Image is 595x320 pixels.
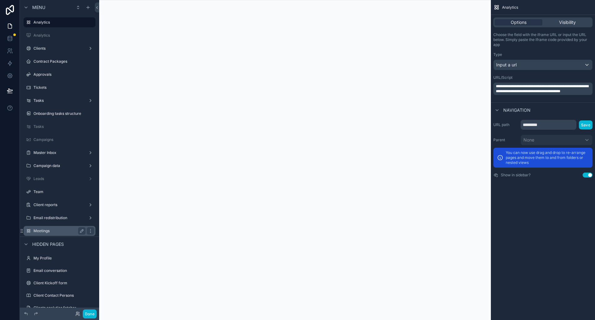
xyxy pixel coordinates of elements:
button: Save [579,120,593,129]
label: Leads [33,176,86,181]
label: URL/Script [493,75,513,80]
label: Meetings [33,228,83,233]
a: Meetings [24,226,95,236]
a: Approvals [24,70,95,79]
a: Clients [24,43,95,53]
a: Contract Packages [24,56,95,66]
label: Campaigns [33,137,94,142]
a: Client reports [24,200,95,210]
label: Type [493,52,502,57]
p: You can now use drag and drop to re-arrange pages and move them to and from folders or nested views [506,150,589,165]
span: Hidden pages [32,241,64,247]
label: Approvals [33,72,94,77]
label: Client Kickoff form [33,281,94,286]
span: Visibility [559,19,576,25]
a: Campaigns [24,135,95,145]
span: Options [511,19,527,25]
span: Navigation [503,107,531,113]
a: Leads [24,174,95,184]
a: Tasks [24,96,95,106]
label: Email redistribution [33,215,86,220]
a: Master Inbox [24,148,95,158]
a: Email conversation [24,266,95,276]
a: Clients analytics fetcher [24,303,95,313]
label: Campaign data [33,163,86,168]
label: Show in sidebar? [501,173,531,178]
label: Tickets [33,85,94,90]
a: Team [24,187,95,197]
a: My Profile [24,253,95,263]
span: Input a url [496,62,517,68]
label: Clients analytics fetcher [33,305,94,310]
label: Client reports [33,202,86,207]
span: Analytics [502,5,518,10]
label: Client Contact Persons [33,293,94,298]
label: My Profile [33,256,94,261]
a: Onboarding tasks structure [24,109,95,119]
div: scrollable content [493,83,593,95]
button: Input a url [493,60,593,70]
label: Tasks [33,98,86,103]
label: Parent [493,137,518,142]
a: Tasks [24,122,95,132]
p: Choose the field with the iframe URL or input the URL below. Simply paste the iframe code provide... [493,32,593,47]
label: URL path [493,122,518,127]
label: Analytics [33,33,94,38]
label: Contract Packages [33,59,94,64]
span: Menu [32,4,45,11]
label: Clients [33,46,86,51]
label: Master Inbox [33,150,86,155]
a: Tickets [24,83,95,92]
label: Onboarding tasks structure [33,111,94,116]
a: Email redistribution [24,213,95,223]
button: Done [83,309,97,318]
a: Analytics [24,17,95,27]
a: Client Contact Persons [24,291,95,300]
label: Email conversation [33,268,94,273]
button: None [521,135,593,145]
label: Tasks [33,124,94,129]
a: Client Kickoff form [24,278,95,288]
a: Campaign data [24,161,95,171]
a: Analytics [24,30,95,40]
label: Team [33,189,94,194]
label: Analytics [33,20,92,25]
span: None [523,137,534,143]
